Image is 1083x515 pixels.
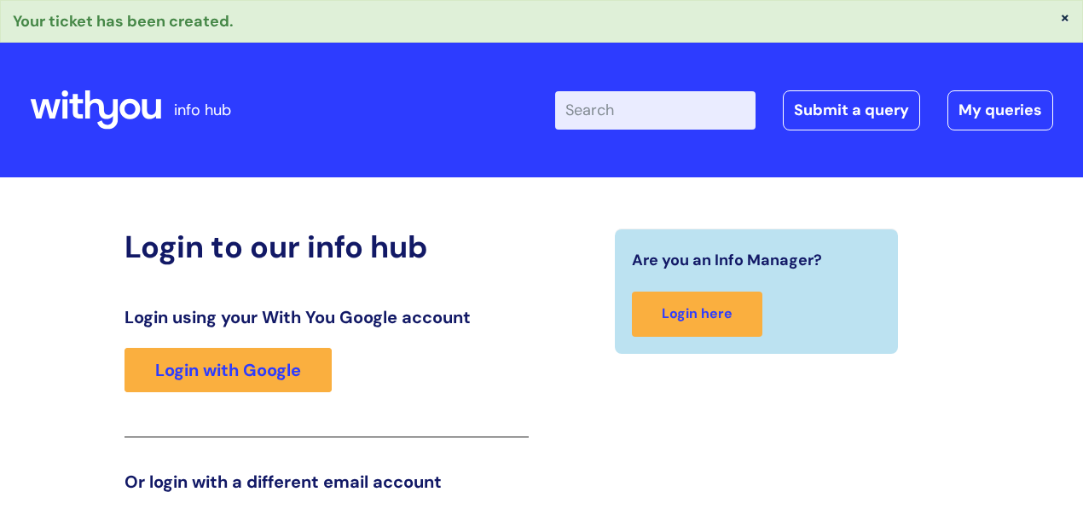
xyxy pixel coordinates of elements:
a: My queries [947,90,1053,130]
h3: Login using your With You Google account [125,307,529,327]
a: Submit a query [783,90,920,130]
a: Login here [632,292,762,337]
h2: Login to our info hub [125,229,529,265]
button: × [1060,9,1070,25]
h3: Or login with a different email account [125,472,529,492]
p: info hub [174,96,231,124]
a: Login with Google [125,348,332,392]
span: Are you an Info Manager? [632,246,822,274]
input: Search [555,91,756,129]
